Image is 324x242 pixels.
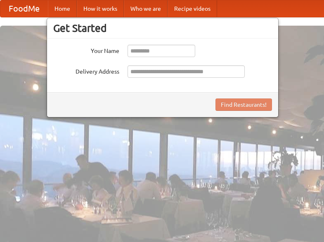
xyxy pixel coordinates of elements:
[53,22,272,34] h3: Get Started
[53,65,119,76] label: Delivery Address
[77,0,124,17] a: How it works
[48,0,77,17] a: Home
[168,0,217,17] a: Recipe videos
[0,0,48,17] a: FoodMe
[215,98,272,111] button: Find Restaurants!
[124,0,168,17] a: Who we are
[53,45,119,55] label: Your Name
